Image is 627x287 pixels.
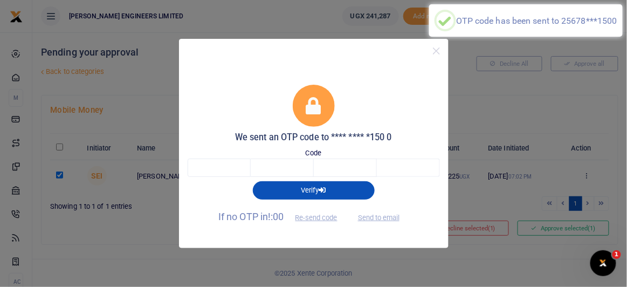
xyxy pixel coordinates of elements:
span: !:00 [268,211,284,222]
div: OTP code has been sent to 25678***1500 [456,16,617,26]
label: Code [306,148,321,159]
span: If no OTP in [218,211,347,222]
button: Close [429,43,444,59]
iframe: Intercom live chat [590,250,616,276]
button: Verify [253,181,375,200]
span: 1 [612,250,621,259]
